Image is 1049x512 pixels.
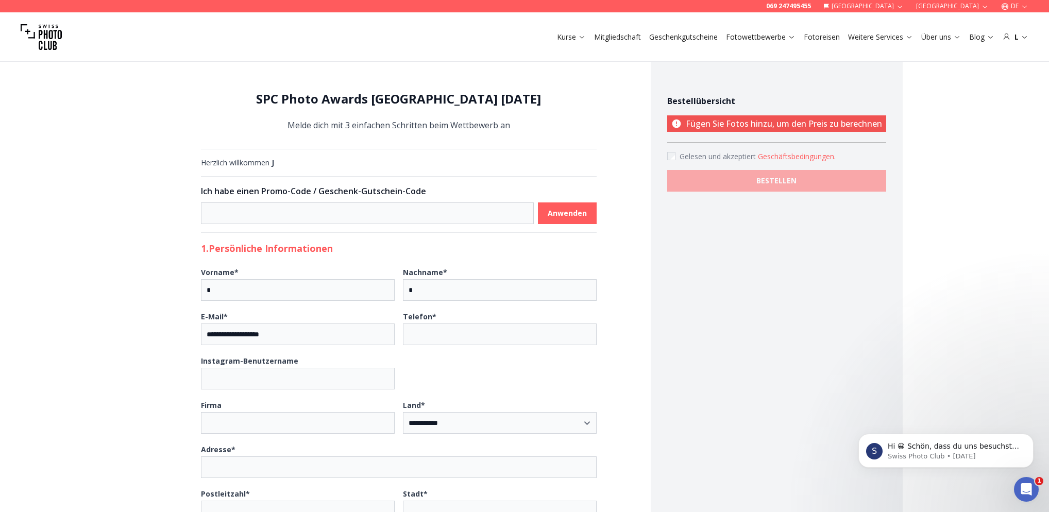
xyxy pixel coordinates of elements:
[403,412,597,434] select: Land*
[1035,477,1043,485] span: 1
[667,170,886,192] button: BESTELLEN
[766,2,811,10] a: 069 247495455
[969,32,994,42] a: Blog
[848,32,913,42] a: Weitere Services
[201,158,597,168] div: Herzlich willkommen
[201,91,597,132] div: Melde dich mit 3 einfachen Schritten beim Wettbewerb an
[1014,477,1039,502] iframe: Intercom live chat
[667,95,886,107] h4: Bestellübersicht
[965,30,999,44] button: Blog
[403,279,597,301] input: Nachname*
[201,412,395,434] input: Firma
[201,185,597,197] h3: Ich habe einen Promo-Code / Geschenk-Gutschein-Code
[201,91,597,107] h1: SPC Photo Awards [GEOGRAPHIC_DATA] [DATE]
[921,32,961,42] a: Über uns
[403,489,428,499] b: Stadt *
[201,279,395,301] input: Vorname*
[201,267,239,277] b: Vorname *
[403,400,425,410] b: Land *
[553,30,590,44] button: Kurse
[548,208,587,218] b: Anwenden
[843,412,1049,484] iframe: Intercom notifications message
[758,151,836,162] button: Accept termsGelesen und akzeptiert
[590,30,645,44] button: Mitgliedschaft
[201,489,250,499] b: Postleitzahl *
[844,30,917,44] button: Weitere Services
[804,32,840,42] a: Fotoreisen
[201,400,222,410] b: Firma
[403,267,447,277] b: Nachname *
[1003,32,1028,42] div: L
[21,16,62,58] img: Swiss photo club
[667,115,886,132] p: Fügen Sie Fotos hinzu, um den Preis zu berechnen
[917,30,965,44] button: Über uns
[272,158,274,167] b: J
[800,30,844,44] button: Fotoreisen
[726,32,796,42] a: Fotowettbewerbe
[201,323,395,345] input: E-Mail*
[403,312,436,321] b: Telefon *
[722,30,800,44] button: Fotowettbewerbe
[756,176,797,186] b: BESTELLEN
[557,32,586,42] a: Kurse
[201,456,597,478] input: Adresse*
[201,356,298,366] b: Instagram-Benutzername
[594,32,641,42] a: Mitgliedschaft
[403,323,597,345] input: Telefon*
[201,312,228,321] b: E-Mail *
[201,241,597,255] h2: 1. Persönliche Informationen
[538,202,597,224] button: Anwenden
[680,151,758,161] span: Gelesen und akzeptiert
[667,152,675,160] input: Accept terms
[649,32,718,42] a: Geschenkgutscheine
[645,30,722,44] button: Geschenkgutscheine
[201,445,235,454] b: Adresse *
[201,368,395,389] input: Instagram-Benutzername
